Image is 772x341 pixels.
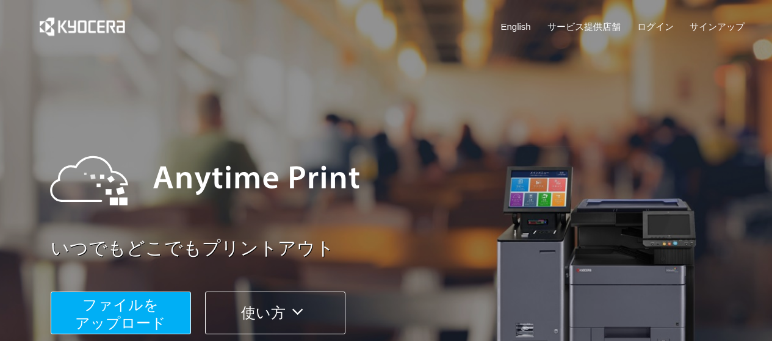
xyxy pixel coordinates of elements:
button: ファイルを​​アップロード [51,292,191,334]
a: サインアップ [690,20,745,33]
a: English [501,20,531,33]
a: いつでもどこでもプリントアウト [51,235,752,262]
a: サービス提供店舗 [547,20,621,33]
button: 使い方 [205,292,345,334]
a: ログイン [637,20,674,33]
span: ファイルを ​​アップロード [75,296,166,331]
